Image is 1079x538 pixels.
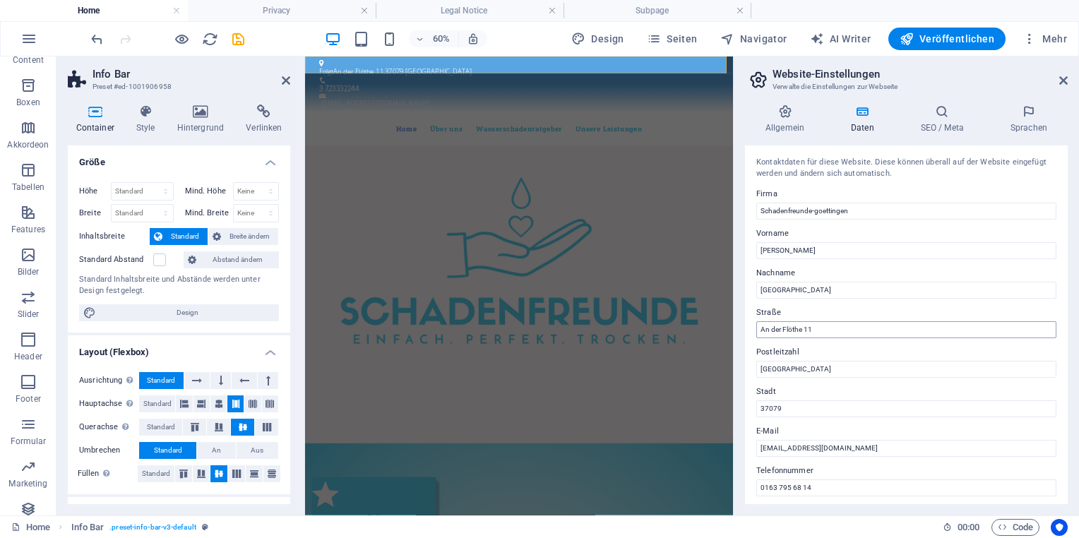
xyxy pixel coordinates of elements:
p: Marketing [8,478,47,489]
label: Stadt [756,383,1056,400]
span: AI Writer [810,32,871,46]
h4: Legal Notice [376,3,564,18]
h2: Website-Einstellungen [773,68,1068,80]
button: 60% [409,30,459,47]
span: Mehr [1023,32,1067,46]
button: An [197,442,235,459]
p: Formular [11,436,47,447]
button: reload [201,30,218,47]
button: Usercentrics [1051,519,1068,536]
span: Veröffentlichen [900,32,994,46]
h4: Layout (Flexbox) [68,335,290,361]
a: Home [11,519,50,536]
label: E-Mail [756,423,1056,440]
h3: Verwalte die Einstellungen zur Webseite [773,80,1039,93]
button: AI Writer [804,28,877,50]
label: Inhaltsbreite [79,228,150,245]
label: Querachse [79,419,139,436]
p: Footer [16,393,41,405]
button: Standard [139,419,182,436]
button: Code [991,519,1039,536]
i: Rückgängig: Text ändern (Strg+Z) [89,31,105,47]
h6: 60% [430,30,453,47]
p: Slider [18,309,40,320]
button: Standard [139,395,175,412]
span: Standard [142,465,170,482]
button: Veröffentlichen [888,28,1006,50]
h4: Allgemein [745,104,830,134]
span: Standard [147,419,175,436]
p: Akkordeon [7,139,49,150]
label: Straße [756,304,1056,321]
button: Standard [139,372,184,389]
h2: Info Bar [93,68,290,80]
button: Abstand ändern [184,251,279,268]
div: Kontaktdaten für diese Website. Diese können überall auf der Website eingefügt werden und ändern ... [756,157,1056,180]
span: Design [100,304,275,321]
button: Design [79,304,279,321]
span: An der Flöthe 11 [47,18,131,33]
button: Standard [138,465,174,482]
h4: SEO / Meta [900,104,990,134]
span: Design [571,32,624,46]
button: Standard [139,442,196,459]
span: 00 00 [958,519,979,536]
span: Standard [147,372,175,389]
p: Content [13,54,44,66]
button: Standard [150,228,208,245]
button: Mehr [1017,28,1073,50]
label: Firma [756,186,1056,203]
h4: Daten [830,104,900,134]
button: Navigator [715,28,793,50]
label: Telefonnummer [756,462,1056,479]
label: Vorname [756,225,1056,242]
label: Breite [79,209,111,217]
label: Mobil [756,502,1056,519]
label: Standard Abstand [79,251,153,268]
label: Mind. Höhe [185,187,233,195]
h4: Verlinken [238,104,290,134]
span: : [967,522,970,532]
button: save [229,30,246,47]
span: [GEOGRAPHIC_DATA] [167,18,278,33]
label: Nachname [756,265,1056,282]
label: Füllen [78,465,138,482]
p: Bilder [18,266,40,277]
h4: Privacy [188,3,376,18]
h4: Sprachen [990,104,1068,134]
p: Features [11,224,45,235]
div: Standard Inhaltsbreite und Abstände werden unter Design festgelegt. [79,274,279,297]
span: 37079 [133,18,165,33]
p: Boxen [16,97,40,108]
h4: Style [128,104,169,134]
span: Standard [154,442,182,459]
h4: Größe [68,145,290,171]
button: Aus [237,442,278,459]
p: Tabellen [12,181,44,193]
label: Höhe [79,187,111,195]
label: Mind. Breite [185,209,233,217]
h4: Container [68,104,128,134]
button: Seiten [641,28,703,50]
label: Ausrichtung [79,372,139,389]
a: [EMAIL_ADDRESS][DOMAIN_NAME] [28,71,208,86]
span: Aus [251,442,263,459]
h4: Hintergrund [169,104,238,134]
span: Klick zum Auswählen. Doppelklick zum Bearbeiten [71,519,105,536]
span: Standard [143,395,172,412]
span: Breite ändern [225,228,274,245]
label: Postleitzahl [756,344,1056,361]
span: Navigator [720,32,787,46]
span: Seiten [647,32,698,46]
i: Dieses Element ist ein anpassbares Preset [202,523,208,531]
span: Abstand ändern [201,251,275,268]
h4: Barrierefreiheit [68,497,290,522]
span: Standard [167,228,203,245]
label: Hauptachse [79,395,139,412]
label: Umbrechen [79,442,139,459]
h3: Preset #ed-1001906958 [93,80,262,93]
span: An [212,442,221,459]
h4: Subpage [564,3,751,18]
button: Design [566,28,630,50]
button: Breite ändern [208,228,278,245]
